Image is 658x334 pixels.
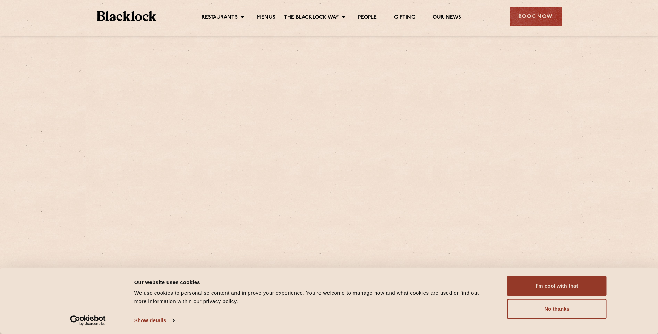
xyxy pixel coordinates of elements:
[394,14,415,22] a: Gifting
[134,289,492,306] div: We use cookies to personalise content and improve your experience. You're welcome to manage how a...
[97,11,157,21] img: BL_Textured_Logo-footer-cropped.svg
[433,14,461,22] a: Our News
[134,278,492,286] div: Our website uses cookies
[507,299,607,319] button: No thanks
[510,7,562,26] div: Book Now
[257,14,275,22] a: Menus
[358,14,377,22] a: People
[202,14,238,22] a: Restaurants
[284,14,339,22] a: The Blacklock Way
[58,315,118,326] a: Usercentrics Cookiebot - opens in a new window
[134,315,174,326] a: Show details
[507,276,607,296] button: I'm cool with that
